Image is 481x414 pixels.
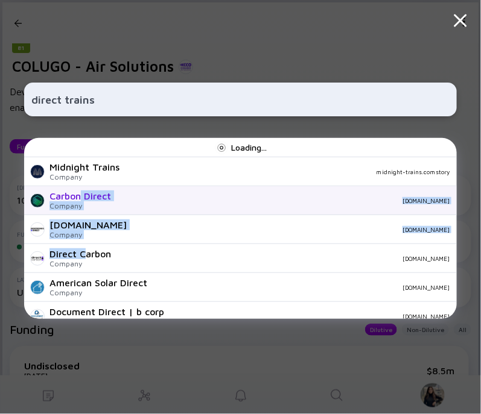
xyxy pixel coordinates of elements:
div: Company [49,172,119,181]
div: Company [49,288,147,297]
div: Document Direct | b corp [49,306,164,317]
div: [DOMAIN_NAME] [49,219,127,230]
div: Company [49,201,111,210]
div: Direct Carbon [49,248,111,259]
div: [DOMAIN_NAME] [136,226,450,233]
div: midnight-trains.comstory [129,168,450,175]
div: [DOMAIN_NAME] [157,284,450,291]
div: Company [49,317,164,326]
div: American Solar Direct [49,277,147,288]
div: Carbon Direct [49,190,111,201]
div: [DOMAIN_NAME] [174,313,450,320]
div: Company [49,230,127,239]
input: Search Company or Investor... [31,89,450,110]
div: Company [49,259,111,268]
div: [DOMAIN_NAME] [121,255,450,262]
div: Midnight Trains [49,162,119,172]
div: [DOMAIN_NAME] [121,197,450,204]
